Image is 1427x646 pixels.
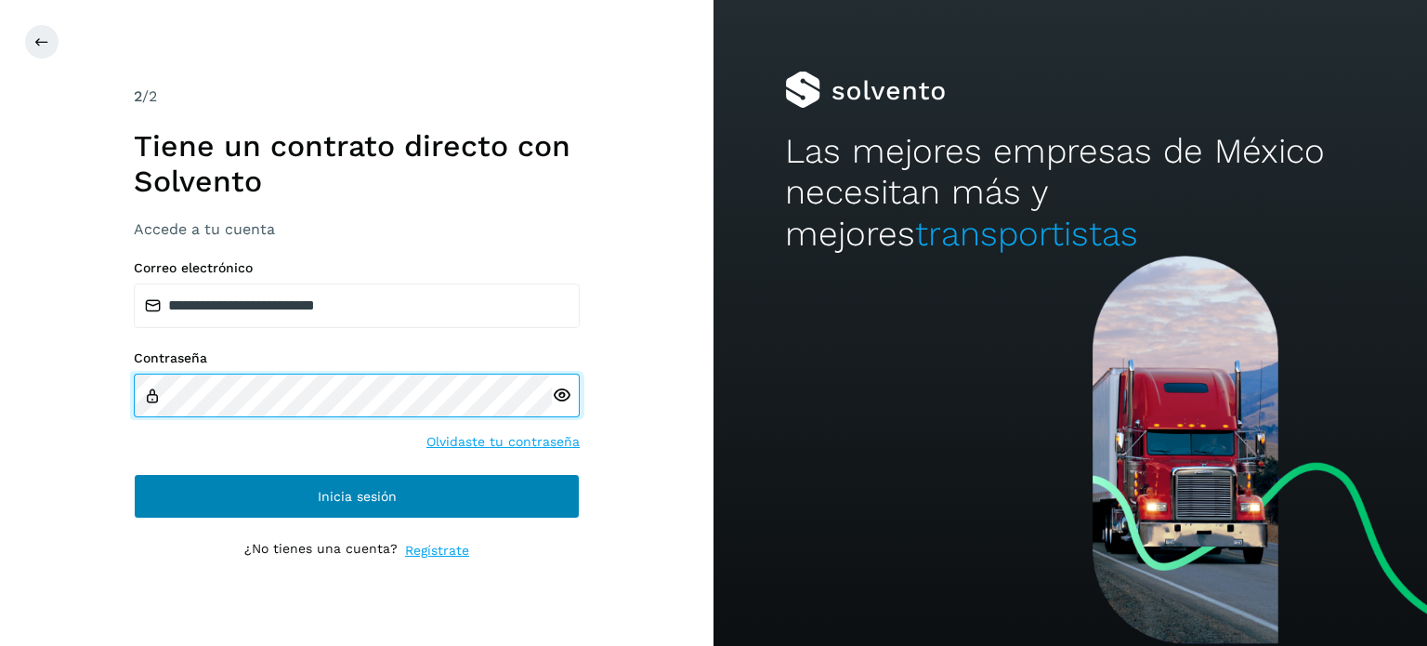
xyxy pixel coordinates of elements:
label: Contraseña [134,350,580,366]
h1: Tiene un contrato directo con Solvento [134,128,580,200]
span: Inicia sesión [318,490,397,503]
div: /2 [134,86,580,108]
span: 2 [134,87,142,105]
h3: Accede a tu cuenta [134,220,580,238]
p: ¿No tienes una cuenta? [244,541,398,560]
a: Olvidaste tu contraseña [426,432,580,452]
span: transportistas [915,214,1138,254]
a: Regístrate [405,541,469,560]
label: Correo electrónico [134,260,580,276]
button: Inicia sesión [134,474,580,519]
h2: Las mejores empresas de México necesitan más y mejores [785,131,1355,255]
